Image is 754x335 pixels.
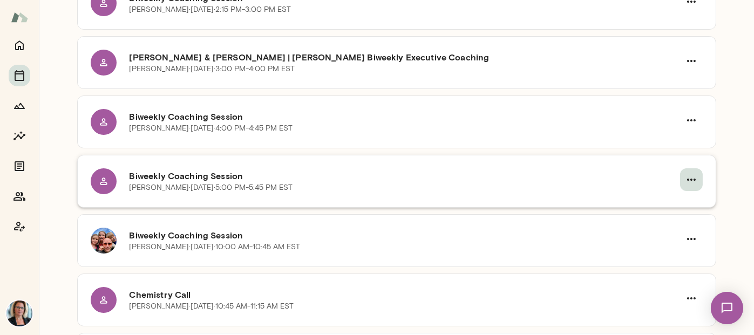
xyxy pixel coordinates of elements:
p: [PERSON_NAME] · [DATE] · 3:00 PM-4:00 PM EST [130,64,295,74]
p: [PERSON_NAME] · [DATE] · 4:00 PM-4:45 PM EST [130,123,293,134]
h6: Biweekly Coaching Session [130,110,680,123]
p: [PERSON_NAME] · [DATE] · 10:45 AM-11:15 AM EST [130,301,294,312]
button: Coach app [9,216,30,237]
h6: Biweekly Coaching Session [130,229,680,242]
h6: Chemistry Call [130,288,680,301]
button: Growth Plan [9,95,30,117]
img: Jennifer Alvarez [6,300,32,326]
p: [PERSON_NAME] · [DATE] · 2:15 PM-3:00 PM EST [130,4,291,15]
h6: [PERSON_NAME] & [PERSON_NAME] | [PERSON_NAME] Biweekly Executive Coaching [130,51,680,64]
p: [PERSON_NAME] · [DATE] · 5:00 PM-5:45 PM EST [130,182,293,193]
img: Mento [11,7,28,28]
button: Sessions [9,65,30,86]
p: [PERSON_NAME] · [DATE] · 10:00 AM-10:45 AM EST [130,242,301,252]
h6: Biweekly Coaching Session [130,169,680,182]
button: Home [9,35,30,56]
button: Insights [9,125,30,147]
button: Members [9,186,30,207]
button: Documents [9,155,30,177]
